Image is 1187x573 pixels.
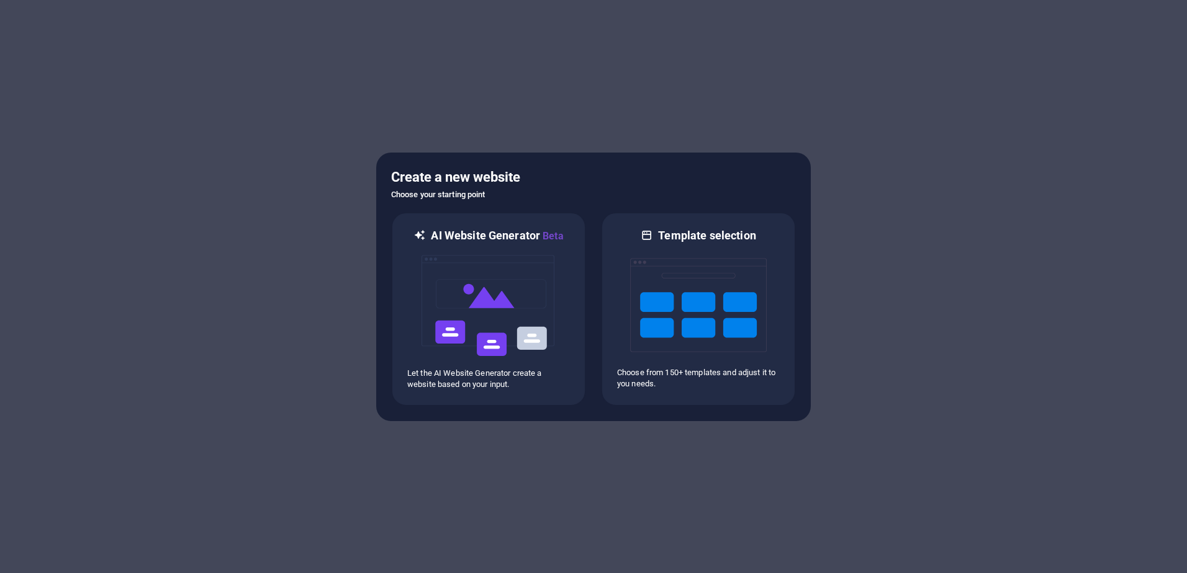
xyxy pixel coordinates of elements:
[601,212,796,406] div: Template selectionChoose from 150+ templates and adjust it to you needs.
[391,212,586,406] div: AI Website GeneratorBetaaiLet the AI Website Generator create a website based on your input.
[391,167,796,187] h5: Create a new website
[658,228,756,243] h6: Template selection
[420,244,557,368] img: ai
[617,367,780,389] p: Choose from 150+ templates and adjust it to you needs.
[391,187,796,202] h6: Choose your starting point
[407,368,570,390] p: Let the AI Website Generator create a website based on your input.
[540,230,564,242] span: Beta
[431,228,563,244] h6: AI Website Generator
